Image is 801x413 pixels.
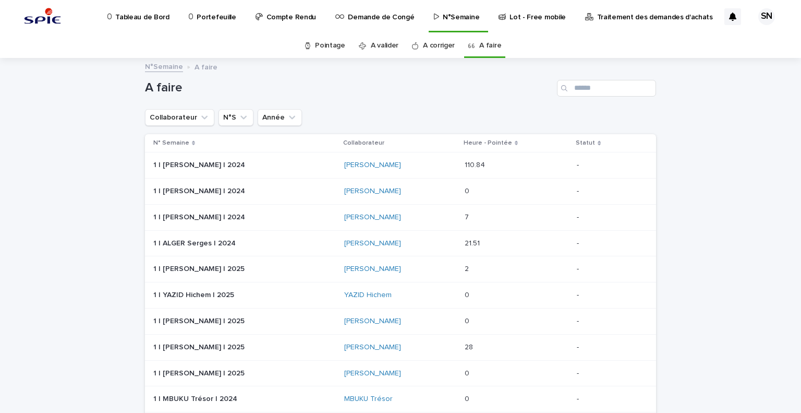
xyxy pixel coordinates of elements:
[577,395,639,404] p: -
[145,204,656,230] tr: 1 | [PERSON_NAME] | 20241 | [PERSON_NAME] | 2024 [PERSON_NAME] 77 -
[145,256,656,282] tr: 1 | [PERSON_NAME] | 20251 | [PERSON_NAME] | 2025 [PERSON_NAME] 22 -
[371,33,398,58] a: A valider
[344,369,401,378] a: [PERSON_NAME]
[577,161,639,170] p: -
[344,265,401,274] a: [PERSON_NAME]
[153,211,247,222] p: 1 | [PERSON_NAME] | 2024
[153,341,247,352] p: 1 | [PERSON_NAME] | 2025
[465,289,471,300] p: 0
[344,317,401,326] a: [PERSON_NAME]
[577,213,639,222] p: -
[758,8,775,25] div: SN
[153,367,247,378] p: 1 | [PERSON_NAME] | 2025
[577,265,639,274] p: -
[577,317,639,326] p: -
[145,230,656,256] tr: 1 | ALGER Serges | 20241 | ALGER Serges | 2024 [PERSON_NAME] 21.5121.51 -
[577,343,639,352] p: -
[21,6,64,27] img: svstPd6MQfCT1uX1QGkG
[145,386,656,412] tr: 1 | MBUKU Trésor | 20241 | MBUKU Trésor | 2024 MBUKU Trésor 00 -
[577,187,639,196] p: -
[576,137,595,149] p: Statut
[465,393,471,404] p: 0
[145,334,656,360] tr: 1 | [PERSON_NAME] | 20251 | [PERSON_NAME] | 2025 [PERSON_NAME] 2828 -
[153,289,236,300] p: 1 | YAZID Hichem | 2025
[577,369,639,378] p: -
[153,237,238,248] p: 1 | ALGER Serges | 2024
[315,33,345,58] a: Pointage
[344,213,401,222] a: [PERSON_NAME]
[153,159,247,170] p: 1 | [PERSON_NAME] | 2024
[145,178,656,204] tr: 1 | [PERSON_NAME] | 20241 | [PERSON_NAME] | 2024 [PERSON_NAME] 00 -
[153,393,239,404] p: 1 | MBUKU Trésor | 2024
[153,185,247,196] p: 1 | [PERSON_NAME] | 2024
[465,263,471,274] p: 2
[465,159,487,170] p: 110.84
[343,137,384,149] p: Collaborateur
[145,360,656,386] tr: 1 | [PERSON_NAME] | 20251 | [PERSON_NAME] | 2025 [PERSON_NAME] 00 -
[465,211,471,222] p: 7
[145,80,553,96] h1: A faire
[219,109,253,126] button: N°S
[258,109,302,126] button: Année
[145,152,656,179] tr: 1 | [PERSON_NAME] | 20241 | [PERSON_NAME] | 2024 [PERSON_NAME] 110.84110.84 -
[153,315,247,326] p: 1 | [PERSON_NAME] | 2025
[344,161,401,170] a: [PERSON_NAME]
[465,315,471,326] p: 0
[479,33,501,58] a: A faire
[344,343,401,352] a: [PERSON_NAME]
[195,61,217,72] p: A faire
[464,137,512,149] p: Heure - Pointée
[465,237,482,248] p: 21.51
[153,137,189,149] p: N° Semaine
[145,109,214,126] button: Collaborateur
[145,308,656,334] tr: 1 | [PERSON_NAME] | 20251 | [PERSON_NAME] | 2025 [PERSON_NAME] 00 -
[423,33,455,58] a: A corriger
[577,239,639,248] p: -
[145,282,656,309] tr: 1 | YAZID Hichem | 20251 | YAZID Hichem | 2025 YAZID Hichem 00 -
[344,239,401,248] a: [PERSON_NAME]
[557,80,656,97] input: Search
[465,341,475,352] p: 28
[145,60,183,72] a: N°Semaine
[465,185,471,196] p: 0
[344,187,401,196] a: [PERSON_NAME]
[577,291,639,300] p: -
[344,395,393,404] a: MBUKU Trésor
[153,263,247,274] p: 1 | [PERSON_NAME] | 2025
[344,291,392,300] a: YAZID Hichem
[465,367,471,378] p: 0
